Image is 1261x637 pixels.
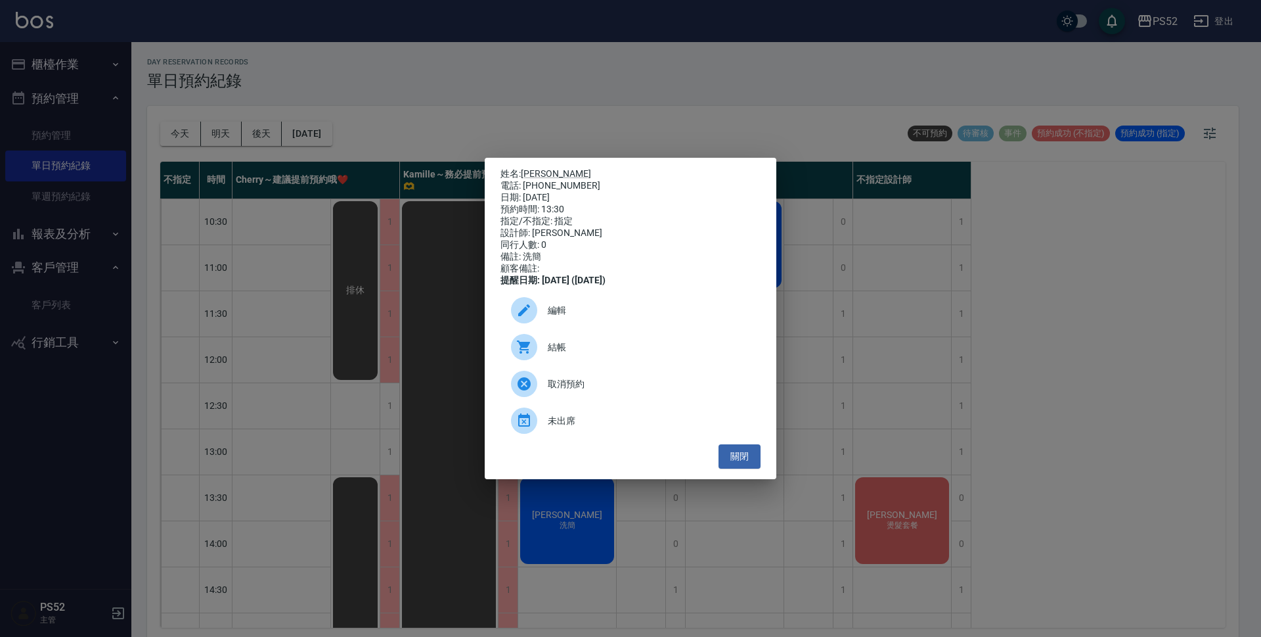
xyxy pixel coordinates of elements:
[521,168,591,179] a: [PERSON_NAME]
[500,180,761,192] div: 電話: [PHONE_NUMBER]
[500,192,761,204] div: 日期: [DATE]
[500,292,761,329] div: 編輯
[500,204,761,216] div: 預約時間: 13:30
[548,304,750,318] span: 編輯
[500,227,761,239] div: 設計師: [PERSON_NAME]
[500,239,761,251] div: 同行人數: 0
[500,216,761,227] div: 指定/不指定: 指定
[500,251,761,263] div: 備註: 洗簡
[500,329,761,366] a: 結帳
[548,414,750,428] span: 未出席
[500,275,761,287] div: 提醒日期: [DATE] ([DATE])
[500,168,761,180] p: 姓名:
[500,366,761,402] div: 取消預約
[719,444,761,469] button: 關閉
[500,402,761,439] div: 未出席
[500,263,761,275] div: 顧客備註:
[548,341,750,354] span: 結帳
[548,377,750,391] span: 取消預約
